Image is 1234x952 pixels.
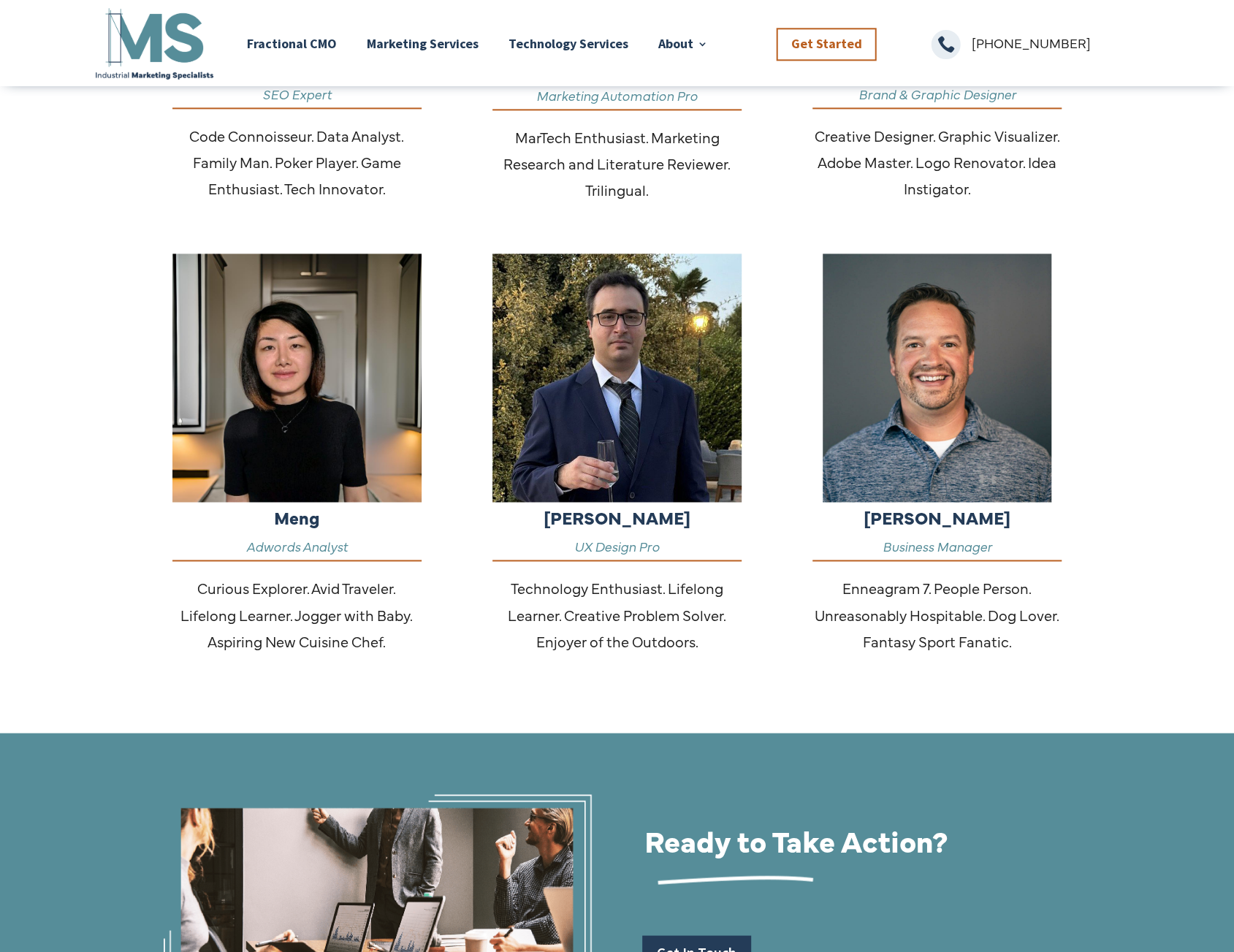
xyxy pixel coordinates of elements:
[812,81,1062,107] p: Brand & Graphic Designer
[509,5,628,82] a: Technology Services
[812,575,1062,654] p: Enneagram 7. People Person. Unreasonably Hospitable. Dog Lover. Fantasy Sport Fanatic.
[172,509,422,533] h6: Meng
[172,575,422,654] p: Curious Explorer. Avid Traveler. Lifelong Learner. Jogger with Baby. Aspiring New Cuisine Chef.
[642,862,819,899] img: Underline white
[492,124,742,203] p: MarTech Enthusiast. Marketing Research and Literature Reviewer. Trilingual.
[972,30,1141,56] p: [PHONE_NUMBER]
[492,575,742,654] p: Technology Enthusiast. Lifelong Learner. Creative Problem Solver. Enjoyer of the Outdoors.
[812,123,1062,202] p: Creative Designer. Graphic Visualizer. Adobe Master. Logo Renovator. Idea Instigator.
[932,30,961,59] span: 
[172,81,422,107] p: SEO Expert
[172,254,422,503] img: Meng
[812,509,1062,533] h6: [PERSON_NAME]
[644,824,1029,861] h2: Ready to Take Action?
[492,533,742,560] p: UX Design Pro
[172,123,422,202] p: Code Connoisseur. Data Analyst. Family Man. Poker Player. Game Enthusiast. Tech Innovator.
[777,28,877,61] a: Get Started
[172,533,422,560] p: Adwords Analyst
[247,5,337,82] a: Fractional CMO
[492,254,742,503] img: Mike
[492,83,742,109] p: Marketing Automation Pro
[823,254,1051,502] img: Sean
[492,509,742,533] h6: [PERSON_NAME]
[367,5,479,82] a: Marketing Services
[658,5,708,82] a: About
[812,533,1062,560] p: Business Manager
